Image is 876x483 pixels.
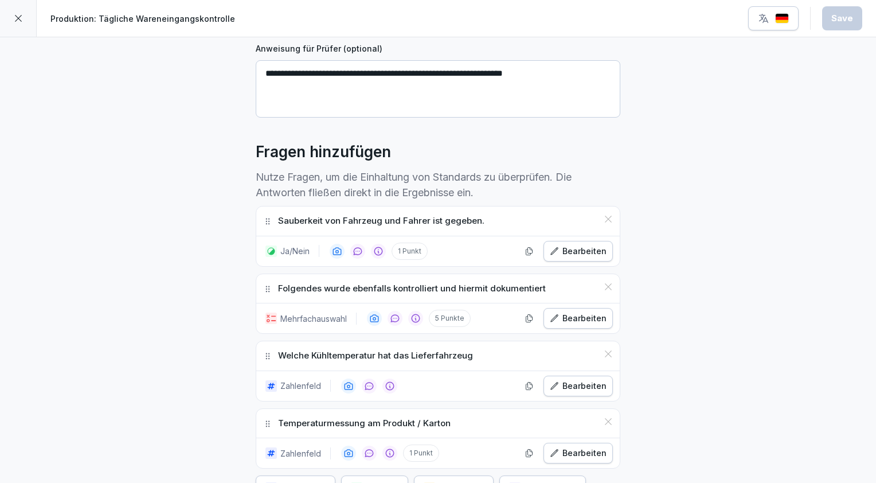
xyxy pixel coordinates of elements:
label: Anweisung für Prüfer (optional) [256,42,620,54]
button: Bearbeiten [543,308,613,329]
p: 5 Punkte [429,310,471,327]
div: Bearbeiten [550,380,607,392]
p: Folgendes wurde ebenfalls kontrolliert und hiermit dokumentiert [278,282,546,295]
p: Produktion: Tägliche Wareneingangskontrolle [50,13,235,25]
button: Bearbeiten [543,443,613,463]
p: Welche Kühltemperatur hat das Lieferfahrzeug [278,349,473,363]
button: Bearbeiten [543,241,613,262]
p: Nutze Fragen, um die Einhaltung von Standards zu überprüfen. Die Antworten fließen direkt in die ... [256,169,620,200]
button: Save [822,6,862,30]
img: de.svg [775,13,789,24]
p: Zahlenfeld [280,447,321,459]
p: 1 Punkt [392,243,428,260]
h2: Fragen hinzufügen [256,141,391,163]
p: Zahlenfeld [280,380,321,392]
p: Mehrfachauswahl [280,313,347,325]
p: Sauberkeit von Fahrzeug und Fahrer ist gegeben. [278,215,484,228]
p: 1 Punkt [403,445,439,462]
p: Temperaturmessung am Produkt / Karton [278,417,451,430]
div: Bearbeiten [550,312,607,325]
div: Save [831,12,853,25]
div: Bearbeiten [550,447,607,459]
div: Bearbeiten [550,245,607,258]
button: Bearbeiten [543,376,613,396]
p: Ja/Nein [280,245,310,257]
